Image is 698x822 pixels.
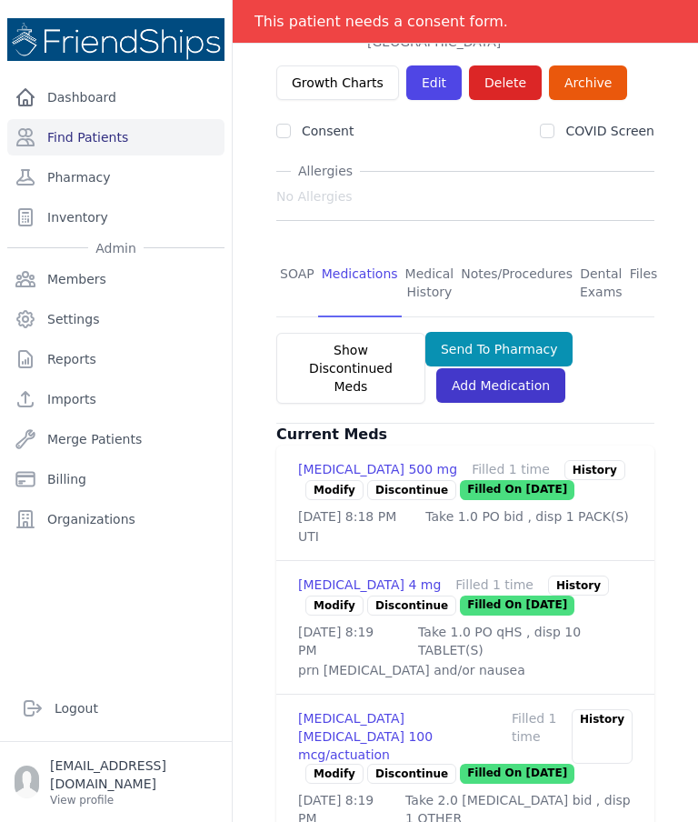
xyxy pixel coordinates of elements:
p: [EMAIL_ADDRESS][DOMAIN_NAME] [50,757,217,793]
div: History [548,576,609,596]
a: Archive [549,65,627,100]
p: [DATE] 8:19 PM [298,623,389,659]
p: View profile [50,793,217,807]
p: UTI [298,527,633,546]
p: Discontinue [367,480,456,500]
span: Admin [88,239,144,257]
p: Discontinue [367,596,456,616]
a: Members [7,261,224,297]
span: Allergies [291,162,360,180]
p: [DATE] 8:18 PM [298,507,396,526]
a: Organizations [7,501,224,537]
div: Filled 1 time [455,576,533,596]
a: Add Medication [436,368,565,403]
p: Filled On [DATE] [460,480,574,500]
button: Delete [469,65,542,100]
a: Find Patients [7,119,224,155]
a: Medications [318,250,402,317]
a: Dashboard [7,79,224,115]
nav: Tabs [276,250,654,317]
a: Files [626,250,662,317]
a: Reports [7,341,224,377]
a: Merge Patients [7,421,224,457]
div: Filled 1 time [512,709,557,764]
button: Show Discontinued Meds [276,333,425,404]
p: Take 1.0 PO bid , disp 1 PACK(S) [425,507,629,526]
a: Modify [305,764,364,784]
span: No Allergies [276,187,353,205]
div: History [564,460,625,480]
a: Growth Charts [276,65,399,100]
a: Dental Exams [576,250,626,317]
a: SOAP [276,250,318,317]
a: Imports [7,381,224,417]
div: History [572,709,633,764]
img: Medical Missions EMR [7,18,224,61]
a: Modify [305,596,364,616]
a: [EMAIL_ADDRESS][DOMAIN_NAME] View profile [15,757,217,807]
a: Billing [7,461,224,497]
div: [MEDICAL_DATA] [MEDICAL_DATA] 100 mcg/actuation [298,709,497,764]
div: Filled 1 time [472,460,550,480]
div: [MEDICAL_DATA] 4 mg [298,576,441,596]
div: [MEDICAL_DATA] 500 mg [298,460,457,480]
p: Filled On [DATE] [460,764,574,784]
p: Filled On [DATE] [460,596,574,616]
label: COVID Screen [565,124,654,138]
a: Logout [15,690,217,727]
h3: Current Meds [276,424,654,446]
a: Medical History [402,250,458,317]
a: Inventory [7,199,224,236]
a: Settings [7,301,224,337]
p: prn [MEDICAL_DATA] and/or nausea [298,661,633,679]
a: Notes/Procedures [457,250,576,317]
a: Edit [406,65,462,100]
p: Discontinue [367,764,456,784]
a: Pharmacy [7,159,224,195]
label: Consent [302,124,354,138]
button: Send To Pharmacy [425,332,573,366]
p: Take 1.0 PO qHS , disp 10 TABLET(S) [418,623,633,659]
a: Modify [305,480,364,500]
